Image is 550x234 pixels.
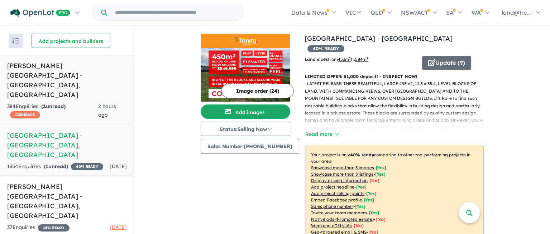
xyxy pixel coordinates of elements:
[307,45,344,52] span: 40 % READY
[38,224,70,231] span: 15 % READY
[305,57,328,62] b: Land sizes
[349,56,351,60] sup: 2
[201,139,299,154] button: Sales Number:[PHONE_NUMBER]
[110,224,127,230] span: [DATE]
[311,197,362,203] u: Embed Facebook profile
[305,73,484,80] p: LIMITED OFFER: $1,000 deposit! - INSPECT NOW!
[311,204,353,209] u: Sales phone number
[351,57,368,62] span: to
[43,103,46,109] span: 1
[311,184,354,190] u: Add project headline
[376,216,386,222] span: [No]
[311,216,374,222] u: Native ads (Promoted estate)
[7,182,127,220] h5: [PERSON_NAME] [GEOGRAPHIC_DATA] - [GEOGRAPHIC_DATA] , [GEOGRAPHIC_DATA]
[355,204,365,209] span: [ Yes ]
[7,61,127,99] h5: [PERSON_NAME][GEOGRAPHIC_DATA] - [GEOGRAPHIC_DATA] , [GEOGRAPHIC_DATA]
[502,9,531,16] span: land@tre...
[354,223,364,228] span: [No]
[32,34,110,48] button: Add projects and builders
[71,163,103,170] span: 40 % READY
[10,9,70,18] img: Openlot PRO Logo White
[369,178,379,183] span: [ No ]
[311,223,352,228] u: Weekend eDM slots
[305,34,453,43] a: [GEOGRAPHIC_DATA] - [GEOGRAPHIC_DATA]
[366,191,377,196] span: [ Yes ]
[338,57,351,62] u: 453 m
[305,80,489,138] p: - LATEST RELEASE: THESE BEAUTIFUL, LARGE 453m2, 11.8 x 38.4, LEVEL BLOCKS OF LAND, WITH COMMANDIN...
[10,111,40,118] span: CASHBACK
[7,131,127,160] h5: [GEOGRAPHIC_DATA] - [GEOGRAPHIC_DATA] , [GEOGRAPHIC_DATA]
[311,171,373,177] u: Showcase more than 3 listings
[350,152,374,157] b: 40 % ready
[311,191,364,196] u: Add project selling-points
[305,130,339,138] button: Read more
[7,102,98,120] div: 384 Enquir ies
[204,36,287,45] img: Trinity North West - Oakville Logo
[201,122,290,136] button: Status:Selling Now
[369,210,379,215] span: [ Yes ]
[364,197,374,203] span: [ Yes ]
[355,57,368,62] u: 584 m
[201,34,290,102] a: Trinity North West - Oakville LogoTrinity North West - Oakville
[12,38,19,44] img: sort.svg
[356,184,367,190] span: [ Yes ]
[7,162,103,171] div: 1354 Enquir ies
[41,103,66,109] strong: ( unread)
[376,165,386,170] span: [ Yes ]
[201,48,290,102] img: Trinity North West - Oakville
[422,56,471,70] button: Update (9)
[311,178,368,183] u: Display pricing information
[221,84,294,98] button: Image order (24)
[46,163,48,170] span: 1
[305,56,417,63] p: from
[110,163,127,170] span: [DATE]
[109,5,241,20] input: Try estate name, suburb, builder or developer
[375,171,386,177] span: [ Yes ]
[311,210,367,215] u: Invite your team members
[44,163,68,170] strong: ( unread)
[311,165,374,170] u: Showcase more than 3 images
[7,223,70,232] div: 37 Enquir ies
[201,104,290,119] button: Add images
[98,103,116,118] span: 2 hours ago
[367,56,368,60] sup: 2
